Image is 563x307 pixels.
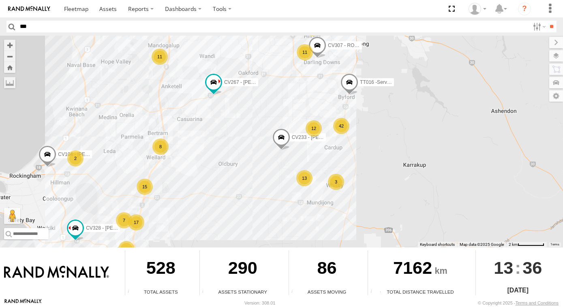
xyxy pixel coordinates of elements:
div: Version: 308.01 [244,301,275,305]
div: Total number of assets current in transit. [289,289,301,295]
span: 36 [522,250,542,285]
button: Zoom Home [4,62,15,73]
div: Total number of Enabled Assets [125,289,137,295]
div: 290 [200,250,286,288]
div: 42 [333,118,349,134]
div: Total distance travelled by all assets within specified date range and applied filters [368,289,380,295]
div: Jaydon Walker [466,3,489,15]
div: 7162 [368,250,472,288]
label: Search Filter Options [530,21,547,32]
label: Map Settings [549,90,563,102]
div: Assets Moving [289,288,365,295]
div: 86 [289,250,365,288]
div: 11 [152,49,168,65]
button: Keyboard shortcuts [420,242,455,247]
span: CV267 - [PERSON_NAME] [224,79,283,85]
div: 3 [328,174,344,190]
div: 17 [128,214,144,230]
i: ? [518,2,531,15]
div: 7 [116,212,132,228]
span: 2 km [509,242,518,247]
div: 12 [306,120,322,136]
div: 11 [297,44,313,60]
button: Drag Pegman onto the map to open Street View [4,208,20,224]
div: 15 [137,179,153,195]
div: 2 [118,241,135,257]
span: TT016 -Service Truck [360,79,407,85]
a: Visit our Website [4,299,42,307]
span: CV307 - ROCKET [328,43,367,48]
a: Terms and Conditions [516,301,559,305]
button: Zoom in [4,40,15,51]
label: Measure [4,77,15,88]
span: 13 [494,250,513,285]
img: Rand McNally [4,266,109,279]
span: CV328 - [PERSON_NAME] Dancer [86,225,162,231]
span: Map data ©2025 Google [460,242,504,247]
span: CV233 - [PERSON_NAME] [291,134,351,140]
div: Total number of assets current stationary. [200,289,212,295]
div: Total Distance Travelled [368,288,472,295]
div: Total Assets [125,288,196,295]
div: 528 [125,250,196,288]
a: Terms (opens in new tab) [551,243,559,246]
button: Map Scale: 2 km per 62 pixels [506,242,547,247]
div: : [476,250,560,285]
div: 13 [296,170,313,186]
button: Zoom out [4,51,15,62]
img: rand-logo.svg [8,6,50,12]
div: 2 [67,150,83,166]
div: Assets Stationary [200,288,286,295]
div: [DATE] [476,286,560,295]
div: 5 [304,20,320,36]
div: © Copyright 2025 - [478,301,559,305]
div: 8 [152,139,169,155]
span: CV104 - [PERSON_NAME] [58,151,117,157]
